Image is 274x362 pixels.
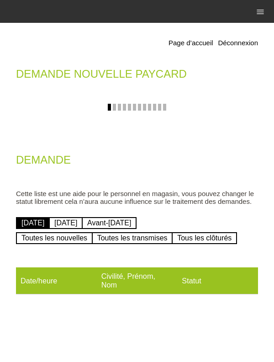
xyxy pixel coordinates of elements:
a: menu [251,9,269,14]
a: [DATE] [16,217,50,229]
a: Toutes les nouvelles [16,232,93,244]
p: Cette liste est une aide pour le personnel en magasin, vous pouvez changer le statut librement ce... [16,190,258,205]
a: Toutes les transmises [92,232,173,244]
h2: Demande [16,155,258,169]
a: [DATE] [49,217,83,229]
a: Avant-[DATE] [82,217,137,229]
i: menu [256,7,265,16]
img: loading.gif [108,104,166,111]
a: Tous les clôturés [172,232,237,244]
th: Civilité, Prénom, Nom [97,267,178,294]
th: Date/heure [16,267,97,294]
th: Statut [177,267,258,294]
a: Déconnexion [218,39,258,47]
a: Page d’accueil [169,39,213,47]
h2: Demande nouvelle Paycard [16,69,258,83]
